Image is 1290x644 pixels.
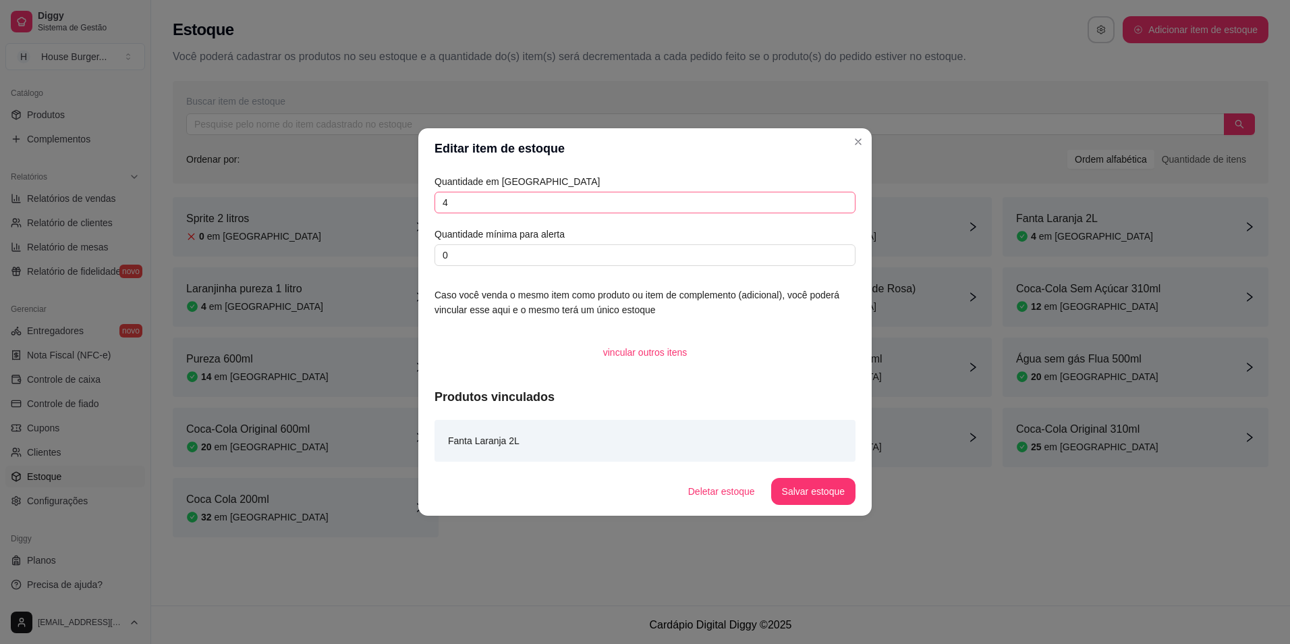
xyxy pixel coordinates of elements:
[418,128,872,169] header: Editar item de estoque
[434,227,856,242] article: Quantidade mínima para alerta
[847,131,869,153] button: Close
[434,387,856,406] article: Produtos vinculados
[677,478,766,505] button: Deletar estoque
[592,339,698,366] button: vincular outros itens
[771,478,856,505] button: Salvar estoque
[448,433,520,448] article: Fanta Laranja 2L
[434,174,856,189] article: Quantidade em [GEOGRAPHIC_DATA]
[434,288,856,317] article: Caso você venda o mesmo item como produto ou item de complemento (adicional), você poderá vincula...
